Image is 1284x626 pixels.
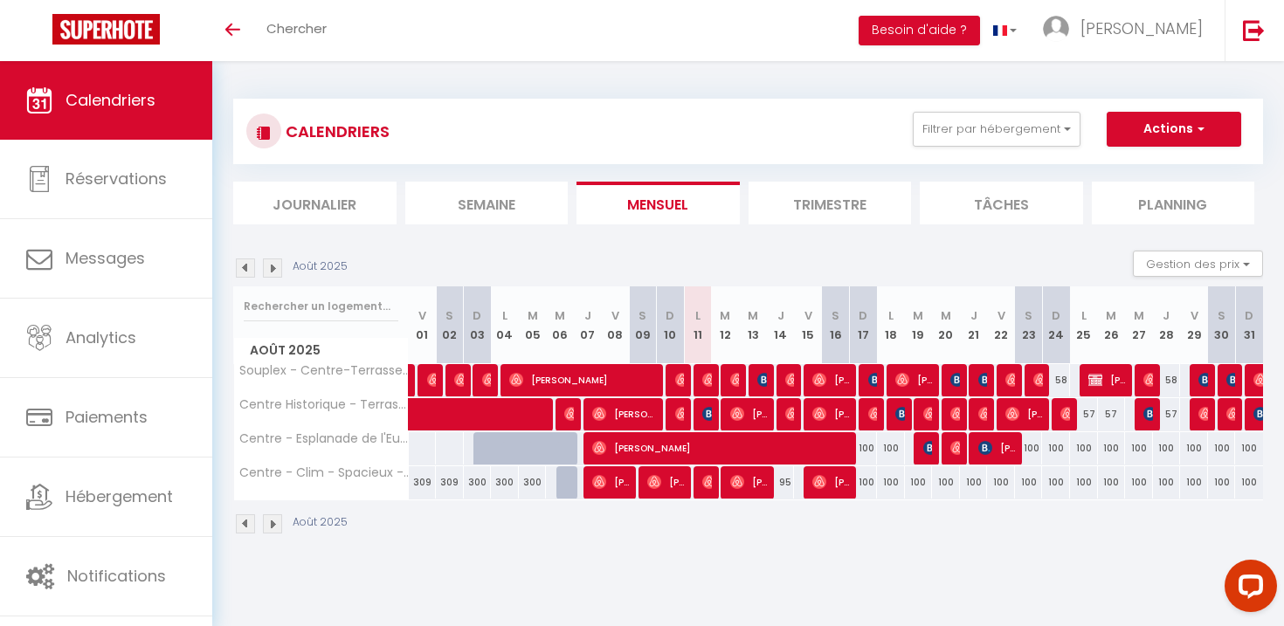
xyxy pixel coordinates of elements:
[491,466,519,499] div: 300
[913,112,1080,147] button: Filtrer par hébergement
[987,286,1015,364] th: 22
[293,514,348,531] p: Août 2025
[1081,307,1087,324] abbr: L
[859,16,980,45] button: Besoin d'aide ?
[464,466,492,499] div: 300
[978,431,1016,464] span: [PERSON_NAME] [PERSON_NAME]
[1025,307,1032,324] abbr: S
[859,307,867,324] abbr: D
[739,286,767,364] th: 13
[748,307,758,324] abbr: M
[244,291,398,322] input: Rechercher un logement...
[1088,363,1126,396] span: [PERSON_NAME][MEDICAL_DATA]
[1005,363,1015,396] span: [PERSON_NAME]
[601,286,629,364] th: 08
[66,168,167,189] span: Réservations
[266,19,327,38] span: Chercher
[564,397,574,430] span: [PERSON_NAME]
[66,247,145,269] span: Messages
[877,432,905,464] div: 100
[1191,307,1198,324] abbr: V
[1092,182,1255,224] li: Planning
[1042,466,1070,499] div: 100
[850,286,878,364] th: 17
[895,397,905,430] span: [PERSON_NAME] [PERSON_NAME]
[1052,307,1060,324] abbr: D
[1070,286,1098,364] th: 25
[237,466,411,479] span: Centre - Clim - Spacieux - 5 min Gare [GEOGRAPHIC_DATA]
[822,286,850,364] th: 16
[923,431,933,464] span: [PERSON_NAME]
[950,397,960,430] span: [PERSON_NAME]
[730,363,740,396] span: [PERSON_NAME]
[1180,286,1208,364] th: 29
[1198,397,1208,430] span: [PERSON_NAME]
[794,286,822,364] th: 15
[66,89,155,111] span: Calendriers
[647,465,685,499] span: [PERSON_NAME]
[409,286,437,364] th: 01
[1143,363,1153,396] span: [PERSON_NAME]
[519,286,547,364] th: 05
[978,363,988,396] span: [PERSON_NAME]
[281,112,390,151] h3: CALENDRIERS
[237,398,411,411] span: Centre Historique - Terrasse - Fraîcheur Naturelle
[234,338,408,363] span: Août 2025
[1015,286,1043,364] th: 23
[730,397,768,430] span: [PERSON_NAME]
[405,182,569,224] li: Semaine
[482,363,492,396] span: [PERSON_NAME]
[757,363,767,396] span: [PERSON_NAME]
[528,307,538,324] abbr: M
[1208,432,1236,464] div: 100
[1125,466,1153,499] div: 100
[237,432,411,445] span: Centre - Esplanade de l'Europe - Clim - Parking
[950,431,960,464] span: [PERSON_NAME]
[67,565,166,587] span: Notifications
[1153,432,1181,464] div: 100
[1070,432,1098,464] div: 100
[436,286,464,364] th: 02
[1211,553,1284,626] iframe: LiveChat chat widget
[767,466,795,499] div: 95
[66,327,136,348] span: Analytics
[1098,398,1126,430] div: 57
[666,307,674,324] abbr: D
[850,432,878,464] div: 100
[1042,432,1070,464] div: 100
[812,363,850,396] span: [PERSON_NAME]
[941,307,951,324] abbr: M
[1198,363,1208,396] span: [PERSON_NAME]
[804,307,812,324] abbr: V
[509,363,659,396] span: [PERSON_NAME]
[923,397,933,430] span: [PERSON_NAME]
[1107,112,1241,147] button: Actions
[1153,398,1181,430] div: 57
[454,363,464,396] span: [PERSON_NAME]
[584,307,591,324] abbr: J
[702,397,712,430] span: [PERSON_NAME] [PERSON_NAME]
[519,466,547,499] div: 300
[574,286,602,364] th: 07
[1005,397,1043,430] span: [PERSON_NAME]
[1015,432,1043,464] div: 100
[749,182,912,224] li: Trimestre
[611,307,619,324] abbr: V
[491,286,519,364] th: 04
[1042,286,1070,364] th: 24
[1134,307,1144,324] abbr: M
[1208,286,1236,364] th: 30
[546,286,574,364] th: 06
[675,397,685,430] span: [PERSON_NAME]
[970,307,977,324] abbr: J
[877,466,905,499] div: 100
[1153,286,1181,364] th: 28
[1235,286,1263,364] th: 31
[1235,466,1263,499] div: 100
[1133,251,1263,277] button: Gestion des prix
[409,364,418,397] a: [PERSON_NAME]
[1245,307,1253,324] abbr: D
[66,406,148,428] span: Paiements
[1208,466,1236,499] div: 100
[1226,397,1236,430] span: [PERSON_NAME]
